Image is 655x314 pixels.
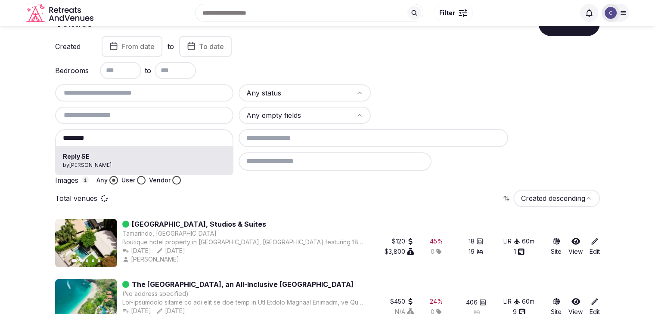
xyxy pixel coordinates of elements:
[26,3,95,23] svg: Retreats and Venues company logo
[605,7,617,19] img: Catherine Mesina
[63,153,90,160] strong: Reply SE
[434,5,473,21] button: Filter
[26,3,95,23] a: Visit the homepage
[63,162,226,169] span: by [PERSON_NAME]
[439,9,455,17] span: Filter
